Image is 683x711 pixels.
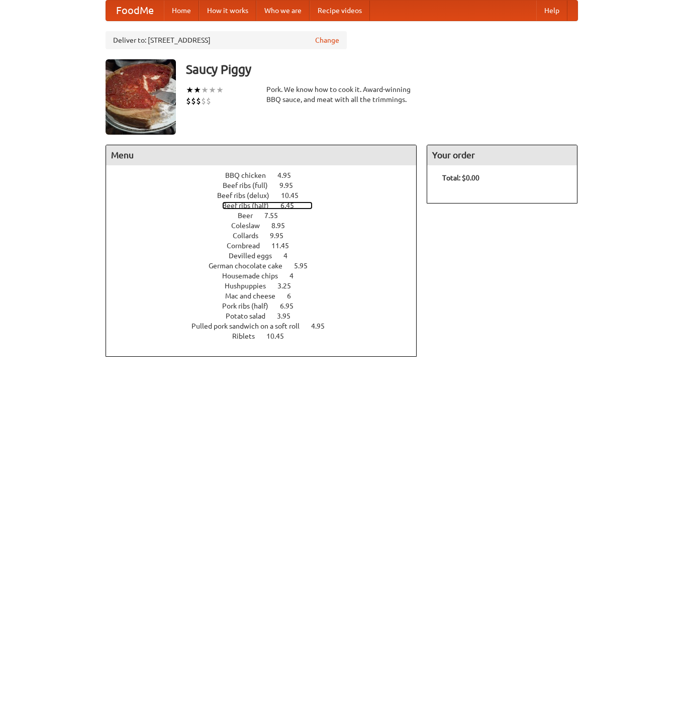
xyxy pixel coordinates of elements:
span: 4 [289,272,304,280]
a: How it works [199,1,256,21]
h4: Menu [106,145,417,165]
span: German chocolate cake [209,262,292,270]
span: Beer [238,212,263,220]
span: 10.45 [266,332,294,340]
span: Coleslaw [231,222,270,230]
a: Housemade chips 4 [222,272,312,280]
span: Riblets [232,332,265,340]
a: Who we are [256,1,310,21]
a: Pulled pork sandwich on a soft roll 4.95 [191,322,343,330]
a: German chocolate cake 5.95 [209,262,326,270]
li: ★ [193,84,201,95]
span: 5.95 [294,262,318,270]
span: Potato salad [226,312,275,320]
a: Beef ribs (half) 6.45 [222,201,313,210]
a: Collards 9.95 [233,232,302,240]
span: 3.25 [277,282,301,290]
a: Beef ribs (delux) 10.45 [217,191,317,199]
span: Pulled pork sandwich on a soft roll [191,322,310,330]
span: 3.95 [277,312,301,320]
span: Beef ribs (half) [222,201,279,210]
a: Change [315,35,339,45]
span: 9.95 [279,181,303,189]
span: Devilled eggs [229,252,282,260]
b: Total: $0.00 [442,174,479,182]
a: Home [164,1,199,21]
span: Beef ribs (full) [223,181,278,189]
span: 6.45 [280,201,304,210]
span: 10.45 [281,191,309,199]
div: Pork. We know how to cook it. Award-winning BBQ sauce, and meat with all the trimmings. [266,84,417,105]
span: 11.45 [271,242,299,250]
a: Devilled eggs 4 [229,252,306,260]
span: BBQ chicken [225,171,276,179]
span: Collards [233,232,268,240]
a: Riblets 10.45 [232,332,303,340]
span: 9.95 [270,232,294,240]
li: ★ [209,84,216,95]
span: 4.95 [311,322,335,330]
li: ★ [201,84,209,95]
li: $ [206,95,211,107]
span: Hushpuppies [225,282,276,290]
span: Pork ribs (half) [222,302,278,310]
h4: Your order [427,145,577,165]
li: $ [186,95,191,107]
a: Beef ribs (full) 9.95 [223,181,312,189]
a: Mac and cheese 6 [225,292,310,300]
img: angular.jpg [106,59,176,135]
a: Recipe videos [310,1,370,21]
span: Beef ribs (delux) [217,191,279,199]
span: Mac and cheese [225,292,285,300]
span: 6.95 [280,302,304,310]
span: 4.95 [277,171,301,179]
a: Beer 7.55 [238,212,297,220]
li: ★ [186,84,193,95]
a: BBQ chicken 4.95 [225,171,310,179]
span: 8.95 [271,222,295,230]
a: Coleslaw 8.95 [231,222,304,230]
span: 6 [287,292,301,300]
a: Help [536,1,567,21]
a: Cornbread 11.45 [227,242,308,250]
li: ★ [216,84,224,95]
div: Deliver to: [STREET_ADDRESS] [106,31,347,49]
h3: Saucy Piggy [186,59,578,79]
a: Hushpuppies 3.25 [225,282,310,290]
a: Potato salad 3.95 [226,312,309,320]
a: FoodMe [106,1,164,21]
span: 4 [283,252,298,260]
span: 7.55 [264,212,288,220]
span: Cornbread [227,242,270,250]
li: $ [196,95,201,107]
a: Pork ribs (half) 6.95 [222,302,312,310]
li: $ [191,95,196,107]
li: $ [201,95,206,107]
span: Housemade chips [222,272,288,280]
